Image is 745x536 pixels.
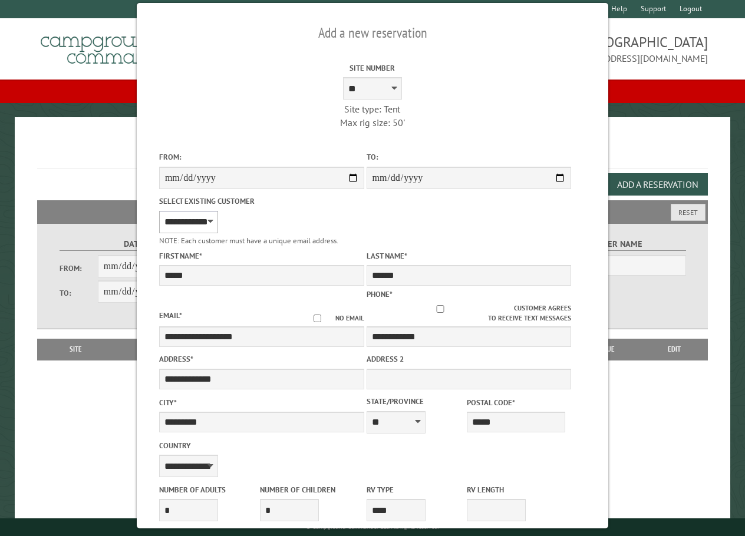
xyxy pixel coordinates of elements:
[671,204,706,221] button: Reset
[367,484,465,495] label: RV Type
[270,116,475,129] div: Max rig size: 50'
[159,22,586,44] h2: Add a new reservation
[60,287,98,299] label: To:
[159,353,364,365] label: Address
[159,196,364,207] label: Select existing customer
[159,236,338,246] small: NOTE: Each customer must have a unique email address.
[306,523,439,531] small: © Campground Commander LLC. All rights reserved.
[159,484,258,495] label: Number of Adults
[159,397,364,408] label: City
[367,305,515,313] input: Customer agrees to receive text messages
[367,303,572,323] label: Customer agrees to receive text messages
[270,62,475,74] label: Site Number
[467,397,565,408] label: Postal Code
[578,339,641,360] th: Due
[467,484,565,495] label: RV Length
[108,339,194,360] th: Dates
[367,396,465,407] label: State/Province
[367,250,572,262] label: Last Name
[37,136,708,168] h1: Reservations
[299,313,364,323] label: No email
[159,310,182,320] label: Email
[37,200,708,223] h2: Filters
[159,250,364,262] label: First Name
[367,151,572,163] label: To:
[367,289,393,299] label: Phone
[607,173,708,196] button: Add a Reservation
[43,339,108,360] th: Site
[367,353,572,365] label: Address 2
[641,339,708,360] th: Edit
[159,440,364,451] label: Country
[532,237,686,251] label: Customer Name
[60,263,98,274] label: From:
[260,484,358,495] label: Number of Children
[159,151,364,163] label: From:
[60,237,213,251] label: Dates
[37,23,184,69] img: Campground Commander
[270,102,475,115] div: Site type: Tent
[299,315,335,322] input: No email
